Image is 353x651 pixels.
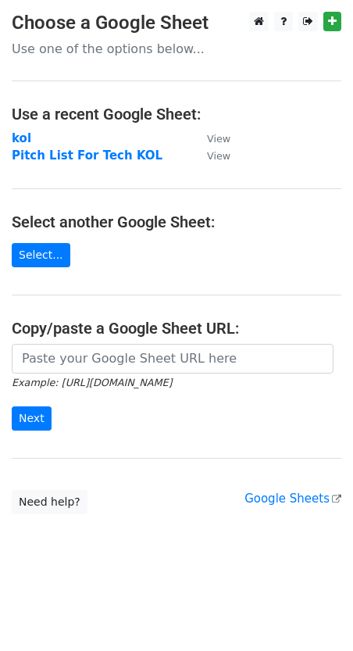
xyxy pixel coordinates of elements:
h4: Copy/paste a Google Sheet URL: [12,319,341,338]
small: View [207,150,230,162]
a: Select... [12,243,70,267]
a: View [191,148,230,163]
a: View [191,131,230,145]
a: Pitch List For Tech KOL [12,148,162,163]
h4: Use a recent Google Sheet: [12,105,341,123]
small: Example: [URL][DOMAIN_NAME] [12,377,172,388]
input: Next [12,406,52,431]
a: kol [12,131,31,145]
a: Google Sheets [244,492,341,506]
h3: Choose a Google Sheet [12,12,341,34]
h4: Select another Google Sheet: [12,213,341,231]
a: Need help? [12,490,87,514]
p: Use one of the options below... [12,41,341,57]
small: View [207,133,230,145]
input: Paste your Google Sheet URL here [12,344,333,374]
